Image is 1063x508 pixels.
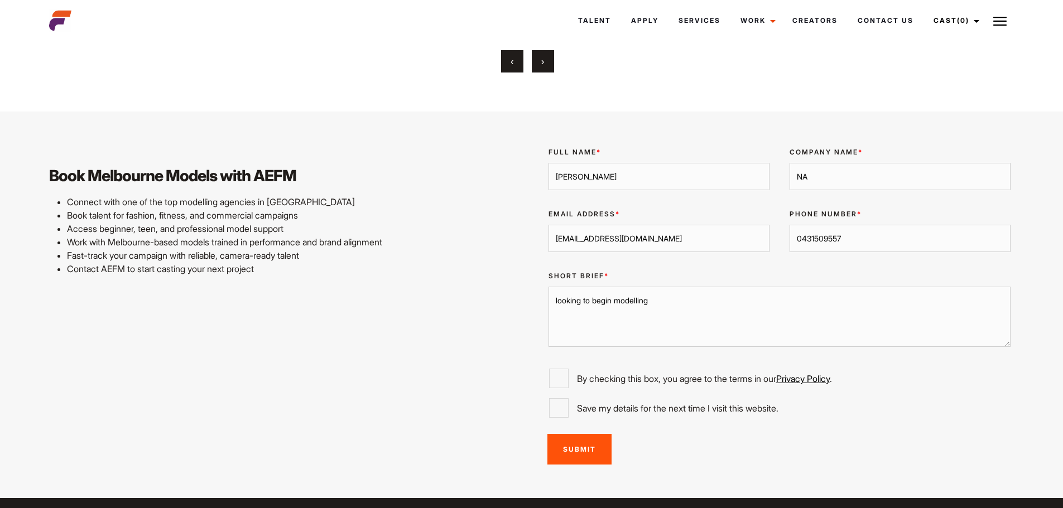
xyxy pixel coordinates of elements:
[67,209,525,222] li: Book talent for fashion, fitness, and commercial campaigns
[790,209,1011,219] label: Phone Number
[549,369,1010,388] label: By checking this box, you agree to the terms in our .
[549,398,569,418] input: Save my details for the next time I visit this website.
[67,235,525,249] li: Work with Melbourne-based models trained in performance and brand alignment
[730,6,782,36] a: Work
[67,195,525,209] li: Connect with one of the top modelling agencies in [GEOGRAPHIC_DATA]
[67,262,525,275] li: Contact AEFM to start casting your next project
[776,373,830,384] a: Privacy Policy
[49,165,525,186] h3: Book Melbourne Models with AEFM
[782,6,848,36] a: Creators
[547,434,612,465] input: Submit
[549,369,569,388] input: By checking this box, you agree to the terms in ourPrivacy Policy.
[848,6,923,36] a: Contact Us
[67,222,525,235] li: Access beginner, teen, and professional model support
[668,6,730,36] a: Services
[511,56,513,67] span: Previous
[549,271,1011,281] label: Short Brief
[993,14,1007,28] img: Burger icon
[790,147,1011,157] label: Company Name
[67,249,525,262] li: Fast-track your campaign with reliable, camera-ready talent
[549,209,769,219] label: Email Address
[549,147,769,157] label: Full Name
[568,6,621,36] a: Talent
[49,9,71,32] img: cropped-aefm-brand-fav-22-square.png
[923,6,986,36] a: Cast(0)
[541,56,544,67] span: Next
[549,398,1010,418] label: Save my details for the next time I visit this website.
[621,6,668,36] a: Apply
[957,16,969,25] span: (0)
